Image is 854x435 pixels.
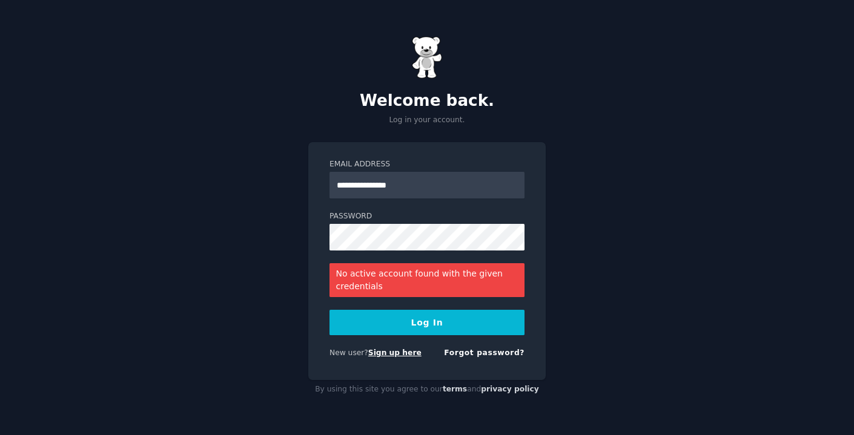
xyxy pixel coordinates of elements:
label: Password [329,211,525,222]
button: Log In [329,310,525,335]
a: terms [443,385,467,393]
a: Sign up here [368,348,422,357]
img: Gummy Bear [412,36,442,79]
div: By using this site you agree to our and [308,380,546,399]
a: Forgot password? [444,348,525,357]
p: Log in your account. [308,115,546,126]
a: privacy policy [481,385,539,393]
label: Email Address [329,159,525,170]
span: New user? [329,348,368,357]
h2: Welcome back. [308,91,546,111]
div: No active account found with the given credentials [329,263,525,297]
